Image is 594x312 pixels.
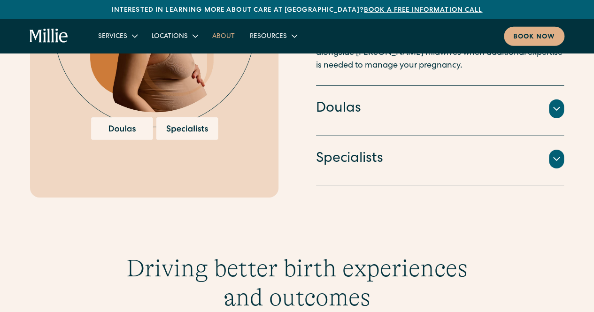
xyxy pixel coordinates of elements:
div: Services [98,32,127,42]
h4: Doulas [316,99,361,119]
div: Locations [144,28,205,44]
a: Book a free information call [364,7,482,14]
div: Book now [513,32,555,42]
h4: Specialists [316,149,383,169]
a: home [30,29,68,44]
div: Resources [250,32,287,42]
div: Locations [152,32,188,42]
a: Book now [504,27,564,46]
div: Services [91,28,144,44]
a: About [205,28,242,44]
div: Resources [242,28,304,44]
